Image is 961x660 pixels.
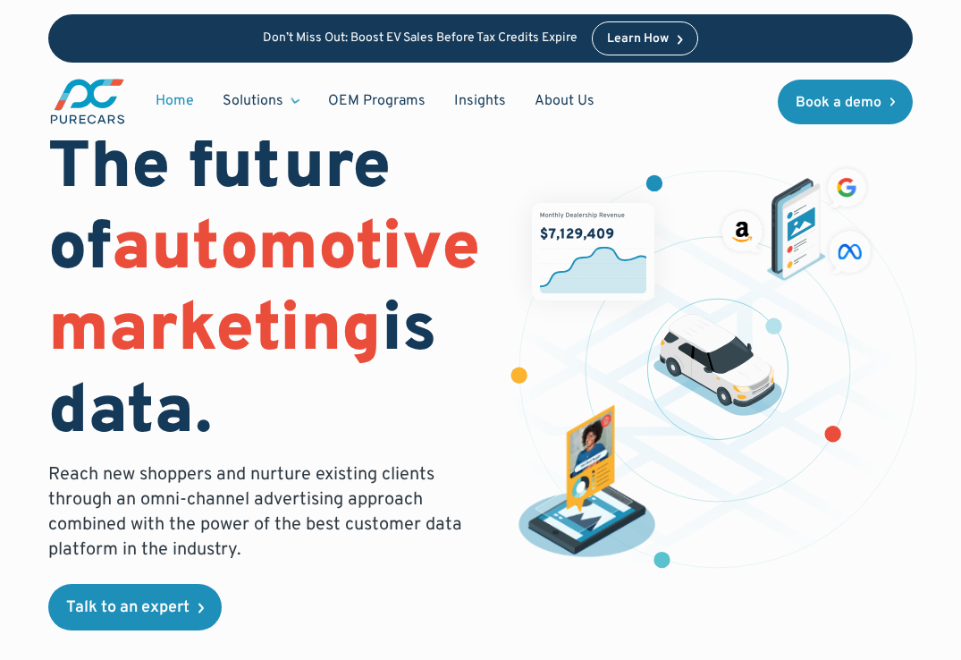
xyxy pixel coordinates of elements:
[48,77,127,126] img: purecars logo
[263,31,577,47] p: Don’t Miss Out: Boost EV Sales Before Tax Credits Expire
[48,462,480,563] p: Reach new shoppers and nurture existing clients through an omni-channel advertising approach comb...
[223,91,283,111] div: Solutions
[66,600,190,616] div: Talk to an expert
[607,33,669,46] div: Learn How
[592,21,698,55] a: Learn How
[208,84,314,118] div: Solutions
[48,77,127,126] a: main
[440,84,520,118] a: Insights
[778,80,914,124] a: Book a demo
[796,96,881,110] div: Book a demo
[48,584,222,630] a: Talk to an expert
[520,84,609,118] a: About Us
[314,84,440,118] a: OEM Programs
[141,84,208,118] a: Home
[48,207,480,375] span: automotive marketing
[48,129,480,455] h1: The future of is data.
